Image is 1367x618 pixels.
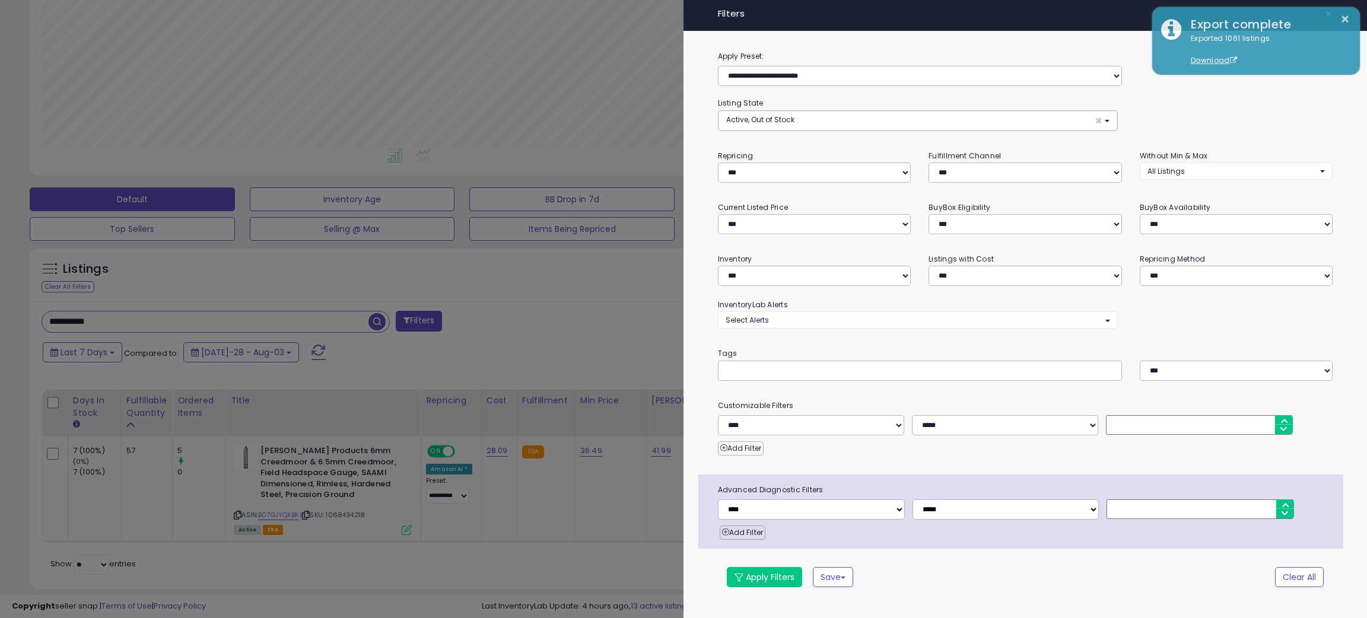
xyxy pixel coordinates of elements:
button: Clear All [1275,567,1324,587]
span: Advanced Diagnostic Filters [709,483,1344,496]
span: Select Alerts [726,315,769,325]
a: Download [1191,55,1237,65]
small: Fulfillment Channel [929,151,1001,161]
small: Listing State [718,98,764,108]
span: × [1325,6,1333,23]
small: Tags [709,347,1342,360]
div: Export complete [1182,16,1351,33]
small: BuyBox Availability [1140,202,1210,212]
small: InventoryLab Alerts [718,300,788,310]
small: BuyBox Eligibility [929,202,990,212]
span: × [1095,114,1102,127]
button: × [1320,6,1337,23]
button: × [1340,12,1350,27]
span: All Listings [1147,166,1185,176]
small: Inventory [718,254,752,264]
small: Current Listed Price [718,202,788,212]
small: Repricing Method [1140,254,1206,264]
label: Apply Preset: [709,50,1342,63]
button: Apply Filters [727,567,802,587]
div: Exported 1061 listings. [1182,33,1351,66]
button: Add Filter [718,441,764,455]
span: Active, Out of Stock [726,114,794,125]
small: Without Min & Max [1140,151,1208,161]
button: All Listings [1140,163,1333,180]
small: Listings with Cost [929,254,994,264]
small: Customizable Filters [709,399,1342,412]
button: Add Filter [720,525,765,540]
button: Select Alerts [718,311,1118,329]
small: Repricing [718,151,754,161]
h4: Filters [718,9,1333,19]
button: Active, Out of Stock × [719,111,1117,130]
button: Save [813,567,853,587]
